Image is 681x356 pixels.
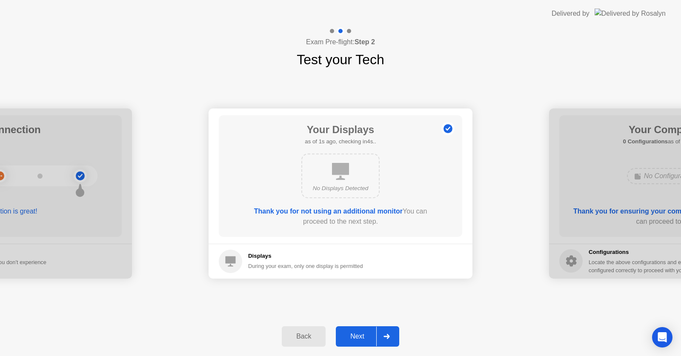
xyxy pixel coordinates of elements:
[284,333,323,340] div: Back
[552,9,589,19] div: Delivered by
[248,252,363,260] h5: Displays
[305,122,376,137] h1: Your Displays
[282,326,326,347] button: Back
[355,38,375,46] b: Step 2
[243,206,438,227] div: You can proceed to the next step.
[338,333,376,340] div: Next
[305,137,376,146] h5: as of 1s ago, checking in4s..
[254,208,403,215] b: Thank you for not using an additional monitor
[297,49,384,70] h1: Test your Tech
[248,262,363,270] div: During your exam, only one display is permitted
[306,37,375,47] h4: Exam Pre-flight:
[652,327,672,347] div: Open Intercom Messenger
[595,9,666,18] img: Delivered by Rosalyn
[336,326,399,347] button: Next
[309,184,372,193] div: No Displays Detected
